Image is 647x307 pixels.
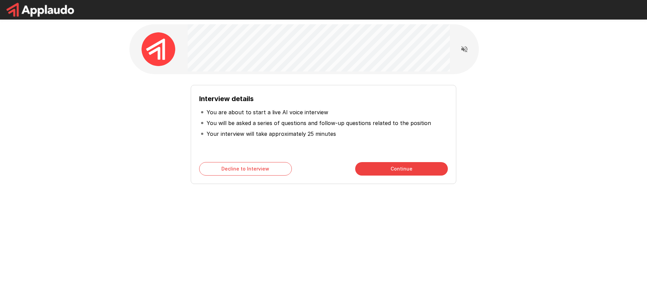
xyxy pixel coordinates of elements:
button: Decline to Interview [199,162,292,176]
button: Read questions aloud [458,42,471,56]
p: You will be asked a series of questions and follow-up questions related to the position [207,119,431,127]
p: Your interview will take approximately 25 minutes [207,130,336,138]
button: Continue [355,162,448,176]
p: You are about to start a live AI voice interview [207,108,328,116]
b: Interview details [199,95,254,103]
img: applaudo_avatar.png [142,32,175,66]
